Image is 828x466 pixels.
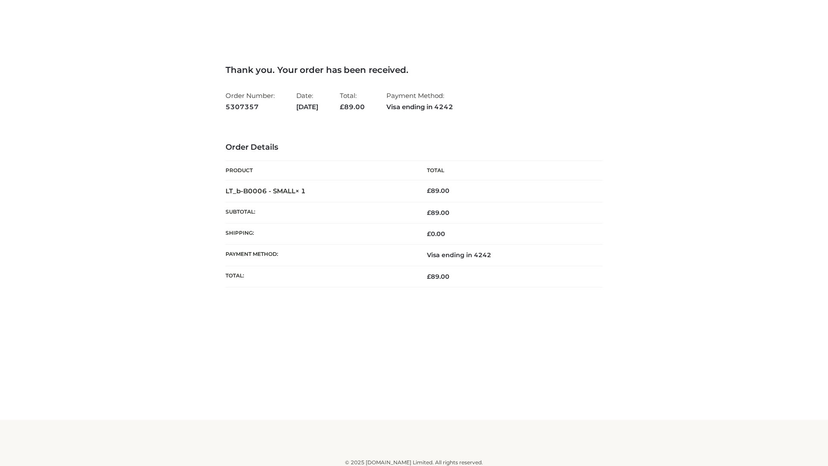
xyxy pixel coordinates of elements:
th: Payment method: [226,245,414,266]
strong: LT_b-B0006 - SMALL [226,187,306,195]
strong: [DATE] [296,101,318,113]
h3: Thank you. Your order has been received. [226,65,602,75]
li: Order Number: [226,88,275,114]
span: £ [427,209,431,217]
strong: 5307357 [226,101,275,113]
th: Total: [226,266,414,287]
th: Shipping: [226,224,414,245]
strong: × 1 [295,187,306,195]
span: £ [427,273,431,280]
strong: Visa ending in 4242 [386,101,453,113]
span: 89.00 [340,103,365,111]
span: 89.00 [427,273,449,280]
span: £ [340,103,344,111]
li: Payment Method: [386,88,453,114]
span: £ [427,187,431,195]
span: £ [427,230,431,238]
td: Visa ending in 4242 [414,245,602,266]
span: 89.00 [427,209,449,217]
li: Date: [296,88,318,114]
bdi: 0.00 [427,230,445,238]
th: Product [226,161,414,180]
th: Subtotal: [226,202,414,223]
h3: Order Details [226,143,602,152]
li: Total: [340,88,365,114]
bdi: 89.00 [427,187,449,195]
th: Total [414,161,602,180]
